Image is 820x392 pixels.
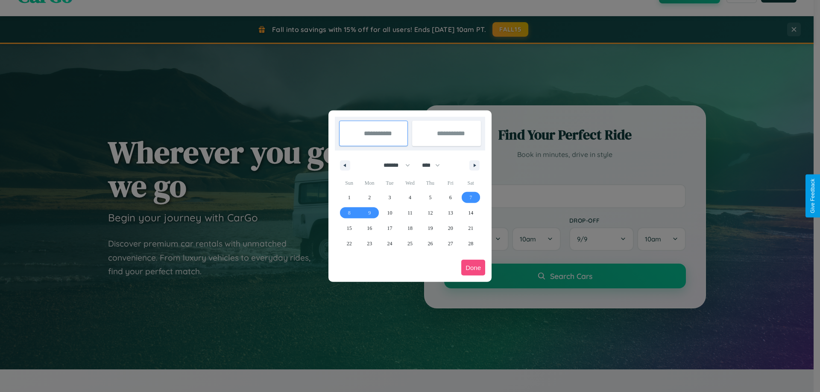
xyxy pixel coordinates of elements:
button: 5 [420,190,440,205]
span: 19 [428,221,433,236]
button: 16 [359,221,379,236]
span: 9 [368,205,371,221]
span: 28 [468,236,473,251]
span: Fri [440,176,460,190]
button: 6 [440,190,460,205]
span: 1 [348,190,351,205]
span: Tue [380,176,400,190]
button: 18 [400,221,420,236]
span: Thu [420,176,440,190]
span: 21 [468,221,473,236]
span: 4 [409,190,411,205]
button: 2 [359,190,379,205]
button: 23 [359,236,379,251]
span: Wed [400,176,420,190]
button: 12 [420,205,440,221]
button: 28 [461,236,481,251]
span: 24 [387,236,392,251]
span: 18 [407,221,413,236]
span: Sun [339,176,359,190]
button: 7 [461,190,481,205]
button: Done [461,260,485,276]
span: 13 [448,205,453,221]
button: 8 [339,205,359,221]
button: 22 [339,236,359,251]
button: 21 [461,221,481,236]
button: 4 [400,190,420,205]
button: 19 [420,221,440,236]
button: 9 [359,205,379,221]
span: 15 [347,221,352,236]
span: 6 [449,190,452,205]
span: 16 [367,221,372,236]
span: 5 [429,190,431,205]
button: 3 [380,190,400,205]
button: 24 [380,236,400,251]
span: 11 [407,205,413,221]
button: 10 [380,205,400,221]
button: 20 [440,221,460,236]
span: 10 [387,205,392,221]
span: Sat [461,176,481,190]
button: 27 [440,236,460,251]
span: 12 [428,205,433,221]
span: 14 [468,205,473,221]
span: Mon [359,176,379,190]
span: 20 [448,221,453,236]
span: 7 [469,190,472,205]
span: 22 [347,236,352,251]
button: 1 [339,190,359,205]
span: 27 [448,236,453,251]
button: 11 [400,205,420,221]
button: 14 [461,205,481,221]
div: Give Feedback [810,179,816,213]
span: 17 [387,221,392,236]
span: 26 [428,236,433,251]
span: 3 [389,190,391,205]
span: 25 [407,236,413,251]
span: 2 [368,190,371,205]
span: 8 [348,205,351,221]
button: 15 [339,221,359,236]
button: 17 [380,221,400,236]
span: 23 [367,236,372,251]
button: 25 [400,236,420,251]
button: 13 [440,205,460,221]
button: 26 [420,236,440,251]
